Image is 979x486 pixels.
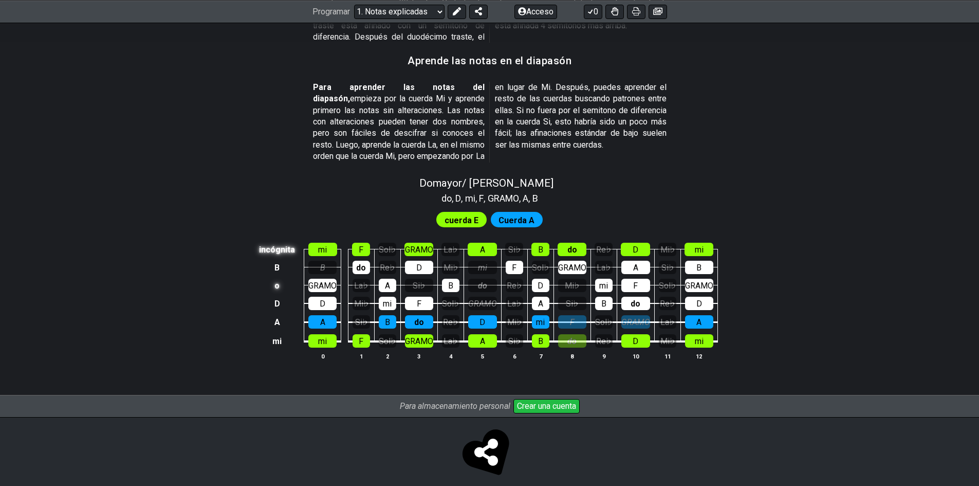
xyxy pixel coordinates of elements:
[444,263,458,273] font: Mi♭
[461,193,463,204] font: ,
[465,193,475,204] font: mi
[627,4,645,19] button: Imprimir
[414,317,424,327] font: do
[570,317,575,327] font: F
[528,193,530,204] font: ,
[596,336,611,346] font: Re♭
[359,245,363,255] font: F
[538,245,543,255] font: B
[532,193,538,204] font: B
[484,193,485,204] font: ,
[488,193,519,204] font: GRAMO
[596,245,611,255] font: Re♭
[508,245,521,255] font: Si♭
[696,353,702,360] font: 12
[633,281,638,291] font: F
[479,317,485,327] font: D
[660,245,675,255] font: Mi♭
[259,245,295,255] font: incógnita
[480,245,485,255] font: A
[599,281,608,291] font: mi
[660,336,675,346] font: Mi♭
[272,337,282,347] font: mi
[538,299,543,309] font: A
[321,353,324,360] font: 0
[417,353,420,360] font: 3
[595,317,612,327] font: Sol♭
[320,263,325,273] font: B
[570,353,574,360] font: 8
[519,193,521,204] font: ,
[443,317,458,327] font: Re♭
[360,353,363,360] font: 1
[649,4,667,19] button: Crear imagen
[512,263,516,273] font: F
[441,193,452,204] font: do
[567,336,577,346] font: do
[475,193,477,204] font: ,
[633,336,638,346] font: D
[405,245,433,255] font: GRAMO
[594,7,598,16] font: 0
[478,281,487,291] font: do
[659,281,676,291] font: Sol♭
[601,299,606,309] font: B
[313,82,667,161] font: empieza por la cuerda Mi y aprende primero las notas sin alteraciones. Las notas con alteraciones...
[696,263,701,273] font: B
[444,336,457,346] font: La♭
[433,177,462,189] font: mayor
[538,336,543,346] font: B
[320,317,325,327] font: A
[498,213,534,228] span: Primero habilite el modo de edición completa para editar
[354,281,368,291] font: La♭
[274,318,280,328] font: A
[508,336,521,346] font: Si♭
[480,336,485,346] font: A
[507,317,522,327] font: Mi♭
[633,245,638,255] font: D
[469,4,488,19] button: Compartir ajuste preestablecido
[633,263,638,273] font: A
[660,299,675,309] font: Re♭
[478,263,487,273] font: mi
[444,245,457,255] font: La♭
[385,317,390,327] font: B
[696,299,702,309] font: D
[631,299,640,309] font: do
[565,281,579,291] font: Mi♭
[445,213,478,228] span: Primero habilite el modo de edición completa para editar
[695,336,704,346] font: mi
[274,281,280,291] font: o
[567,245,577,255] font: do
[507,299,521,309] font: La♭
[308,281,337,291] font: GRAMO
[448,4,466,19] button: Editar ajuste preestablecido
[400,401,510,411] font: Para almacenamiento personal
[507,281,522,291] font: Re♭
[513,353,516,360] font: 6
[558,263,586,273] font: GRAMO
[379,336,396,346] font: Sol♭
[465,431,514,480] span: ¡Haga clic para almacenar y compartir!
[513,399,580,413] button: Crear una cuenta
[408,55,571,67] font: Aprende las notas en el diapasón
[660,317,674,327] font: La♭
[479,193,484,204] font: F
[538,281,543,291] font: D
[419,177,433,189] font: Do
[468,299,497,309] font: GRAMO
[695,245,704,255] font: mi
[383,299,392,309] font: mi
[523,193,528,204] font: A
[696,317,701,327] font: A
[536,317,545,327] font: mi
[359,336,363,346] font: F
[417,299,421,309] font: F
[462,177,553,189] font: / [PERSON_NAME]
[597,263,611,273] font: La♭
[274,263,280,273] font: B
[664,353,671,360] font: 11
[274,299,280,309] font: D
[526,7,553,16] font: Acceso
[437,189,543,205] section: Clases de tono de escala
